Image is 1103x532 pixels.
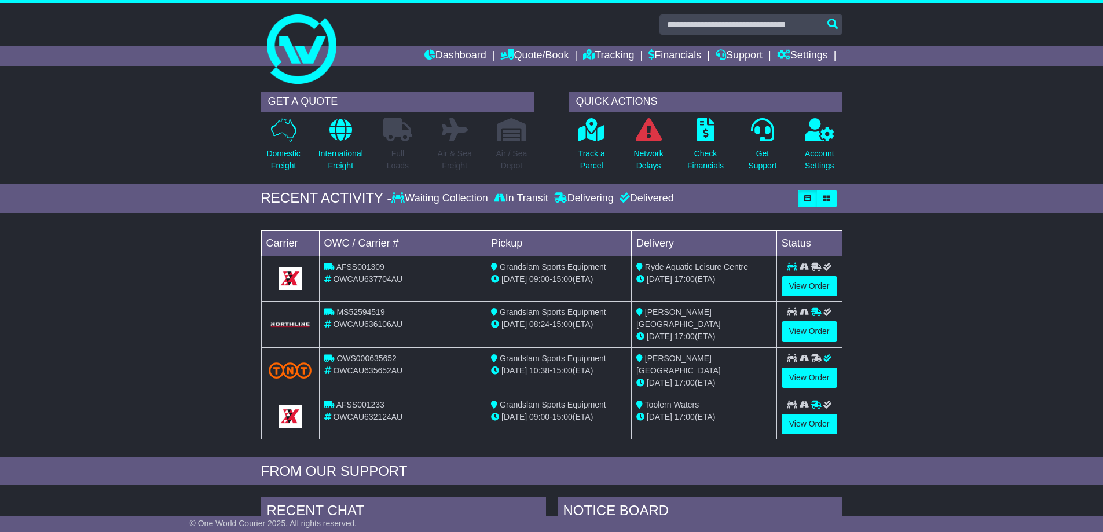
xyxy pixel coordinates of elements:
[529,412,549,421] span: 09:00
[261,230,319,256] td: Carrier
[636,354,721,375] span: [PERSON_NAME][GEOGRAPHIC_DATA]
[261,463,842,480] div: FROM OUR SUPPORT
[552,366,573,375] span: 15:00
[647,332,672,341] span: [DATE]
[647,378,672,387] span: [DATE]
[633,148,663,172] p: Network Delays
[266,148,300,172] p: Domestic Freight
[491,365,626,377] div: - (ETA)
[636,307,721,329] span: [PERSON_NAME][GEOGRAPHIC_DATA]
[269,362,312,378] img: TNT_Domestic.png
[391,192,490,205] div: Waiting Collection
[675,412,695,421] span: 17:00
[552,274,573,284] span: 15:00
[645,400,699,409] span: Toolern Waters
[424,46,486,66] a: Dashboard
[318,118,364,178] a: InternationalFreight
[636,331,772,343] div: (ETA)
[500,262,606,271] span: Grandslam Sports Equipment
[501,412,527,421] span: [DATE]
[636,411,772,423] div: (ETA)
[617,192,674,205] div: Delivered
[261,92,534,112] div: GET A QUOTE
[501,320,527,329] span: [DATE]
[529,274,549,284] span: 09:00
[319,230,486,256] td: OWC / Carrier #
[558,497,842,528] div: NOTICE BOARD
[578,148,605,172] p: Track a Parcel
[491,192,551,205] div: In Transit
[782,368,837,388] a: View Order
[776,230,842,256] td: Status
[501,366,527,375] span: [DATE]
[552,412,573,421] span: 15:00
[500,307,606,317] span: Grandslam Sports Equipment
[318,148,363,172] p: International Freight
[777,46,828,66] a: Settings
[675,378,695,387] span: 17:00
[486,230,632,256] td: Pickup
[336,307,384,317] span: MS52594519
[675,274,695,284] span: 17:00
[748,148,776,172] p: Get Support
[747,118,777,178] a: GetSupport
[805,148,834,172] p: Account Settings
[633,118,664,178] a: NetworkDelays
[645,262,748,271] span: Ryde Aquatic Leisure Centre
[583,46,634,66] a: Tracking
[491,318,626,331] div: - (ETA)
[333,366,402,375] span: OWCAU635652AU
[647,274,672,284] span: [DATE]
[782,276,837,296] a: View Order
[333,320,402,329] span: OWCAU636106AU
[496,148,527,172] p: Air / Sea Depot
[782,321,837,342] a: View Order
[529,320,549,329] span: 08:24
[383,148,412,172] p: Full Loads
[716,46,763,66] a: Support
[552,320,573,329] span: 15:00
[648,46,701,66] a: Financials
[261,497,546,528] div: RECENT CHAT
[636,377,772,389] div: (ETA)
[529,366,549,375] span: 10:38
[491,273,626,285] div: - (ETA)
[336,354,397,363] span: OWS000635652
[578,118,606,178] a: Track aParcel
[687,118,724,178] a: CheckFinancials
[636,273,772,285] div: (ETA)
[333,412,402,421] span: OWCAU632124AU
[501,274,527,284] span: [DATE]
[647,412,672,421] span: [DATE]
[500,354,606,363] span: Grandslam Sports Equipment
[336,400,384,409] span: AFSS001233
[687,148,724,172] p: Check Financials
[551,192,617,205] div: Delivering
[500,400,606,409] span: Grandslam Sports Equipment
[336,262,384,271] span: AFSS001309
[269,321,312,328] img: GetCarrierServiceLogo
[261,190,392,207] div: RECENT ACTIVITY -
[190,519,357,528] span: © One World Courier 2025. All rights reserved.
[500,46,569,66] a: Quote/Book
[569,92,842,112] div: QUICK ACTIONS
[631,230,776,256] td: Delivery
[804,118,835,178] a: AccountSettings
[279,405,302,428] img: GetCarrierServiceLogo
[782,414,837,434] a: View Order
[266,118,301,178] a: DomesticFreight
[333,274,402,284] span: OWCAU637704AU
[438,148,472,172] p: Air & Sea Freight
[279,267,302,290] img: GetCarrierServiceLogo
[491,411,626,423] div: - (ETA)
[675,332,695,341] span: 17:00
